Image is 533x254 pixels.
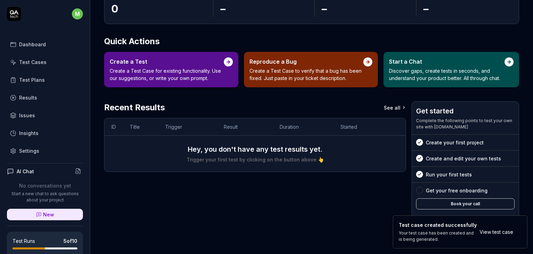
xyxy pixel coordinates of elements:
h3: Get started [416,106,515,116]
a: Issues [7,109,83,122]
div: Settings [19,147,39,154]
p: Create a Test Case to verify that a bug has been fixed. Just paste in your ticket description. [249,67,363,82]
span: New [43,211,54,218]
div: Complete the following points to test your own site with [DOMAIN_NAME] [416,118,515,130]
div: Insights [19,129,39,137]
a: New [7,209,83,220]
th: ID [104,118,123,136]
a: View test case [480,228,513,236]
h2: Recent Results [104,101,165,114]
th: Result [217,118,273,136]
div: Trigger your first test by clicking on the button above 👆 [187,156,324,163]
div: Test Cases [19,58,46,66]
button: m [72,7,83,21]
div: Dashboard [19,41,46,48]
div: Your test case has been created and is being generated. [399,230,477,243]
div: Get your free onboarding [426,187,488,194]
a: Test Plans [7,73,83,87]
h3: Hey, you don't have any test results yet. [188,144,322,154]
div: – [322,1,404,17]
span: m [72,8,83,19]
div: 0 [111,1,201,17]
div: Test Plans [19,76,45,84]
div: Create and edit your own tests [426,155,501,162]
a: Settings [7,144,83,158]
div: Create a Test [110,57,224,66]
div: Test case created successfully [399,221,477,229]
div: – [220,1,302,17]
h4: AI Chat [17,168,34,175]
div: Reproduce a Bug [249,57,363,66]
th: Title [123,118,158,136]
p: Create a Test Case for existing functionality. Use our suggestions, or write your own prompt. [110,67,224,82]
div: Issues [19,112,35,119]
h2: Quick Actions [104,35,519,48]
a: Dashboard [7,38,83,51]
p: No conversations yet [7,182,83,189]
th: Trigger [158,118,217,136]
th: Started [333,118,392,136]
th: Duration [273,118,333,136]
p: Discover gaps, create tests in seconds, and understand your product better. All through chat. [389,67,505,82]
span: 5 of 10 [64,237,77,245]
h5: Test Runs [12,238,35,244]
a: Insights [7,126,83,140]
div: – [423,1,512,17]
div: Results [19,94,37,101]
div: Run your first tests [426,171,472,178]
a: See all [384,101,406,114]
a: Results [7,91,83,104]
div: Start a Chat [389,57,505,66]
a: Test Cases [7,55,83,69]
button: Book your call [416,198,515,209]
p: Start a new chat to ask questions about your project [7,191,83,203]
div: Create your first project [426,139,484,146]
